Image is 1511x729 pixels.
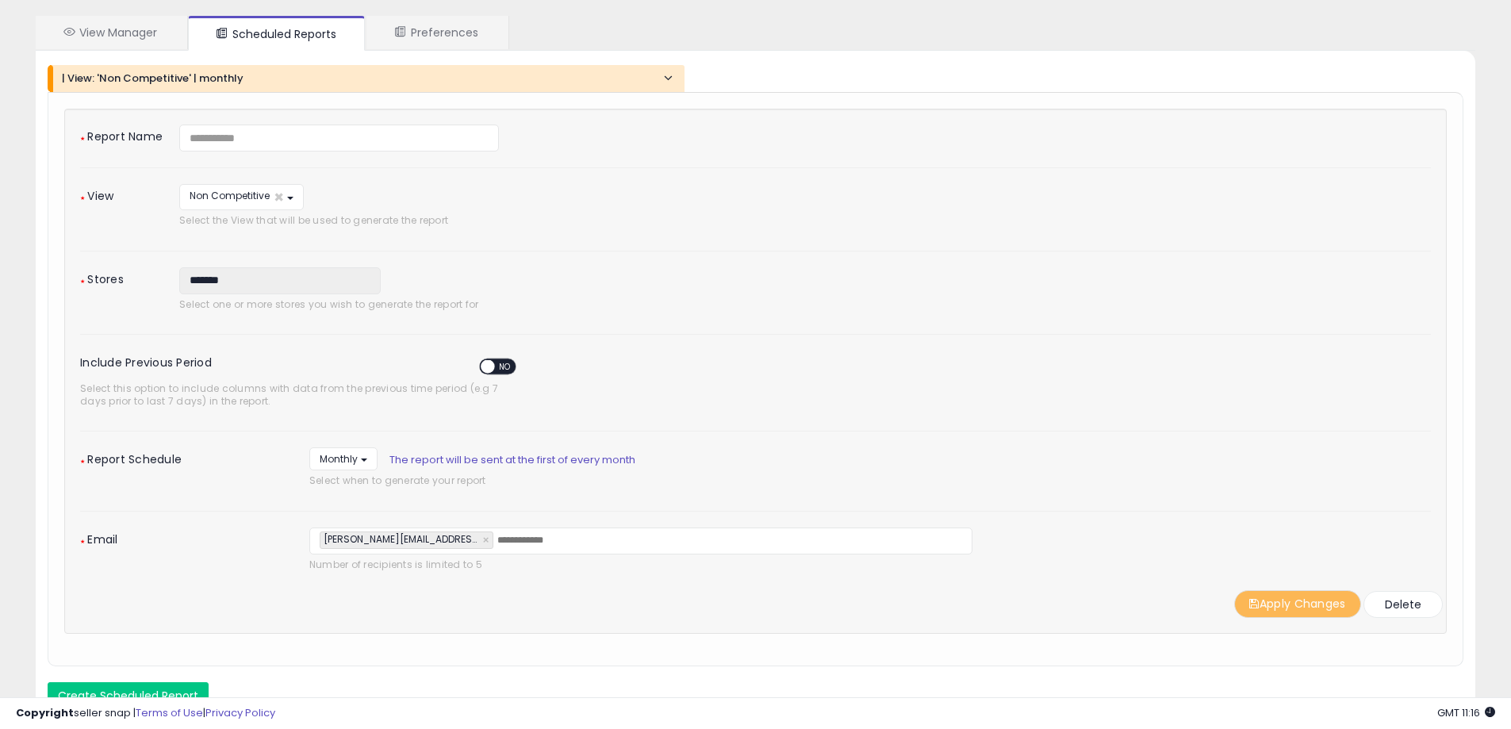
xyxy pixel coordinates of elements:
button: Create Scheduled Report [48,682,209,709]
span: The report will be sent at the first of every month [378,447,1312,468]
span: ★ [80,538,85,545]
i: Scheduled Reports [217,28,228,39]
span: ★ [80,278,85,285]
label: Report Schedule [68,447,297,464]
button: Apply Changes [1234,590,1361,618]
button: Non Competitive × [179,184,304,210]
button: Monthly [309,447,378,470]
span: Select when to generate your report [309,474,1431,486]
span: ★ [80,458,85,465]
span: × [274,189,284,205]
span: Number of recipients is limited to 5 [309,558,973,570]
span: Non Competitive [190,189,270,202]
span: NO [494,360,516,374]
label: Include Previous Period [80,351,531,378]
a: Privacy Policy [205,705,275,720]
span: ★ [80,194,85,201]
i: View Manager [63,26,75,37]
span: ★ [80,135,85,142]
strong: Copyright [16,705,74,720]
span: Select the View that will be used to generate the report [179,214,957,226]
label: Report Name [68,125,167,141]
a: Preferences [366,16,507,49]
span: Monthly [320,452,358,466]
button: Delete [1363,591,1443,618]
a: Scheduled Reports [188,16,365,51]
span: 2025-08-15 11:16 GMT [1437,705,1495,720]
a: Terms of Use [136,705,203,720]
span: Select one or more stores you wish to generate the report for [179,298,831,310]
label: Stores [68,267,167,284]
div: seller snap | | [16,706,275,721]
h4: | View: 'Non Competitive' | monthly [62,73,673,84]
a: × [483,532,493,548]
label: View [68,184,167,201]
a: View Manager [36,16,186,49]
span: [PERSON_NAME][EMAIL_ADDRESS][DOMAIN_NAME] [320,532,479,546]
span: Select this option to include columns with data from the previous time period (e.g 7 days prior t... [80,382,515,407]
label: Email [68,528,297,544]
i: User Preferences [395,26,406,37]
